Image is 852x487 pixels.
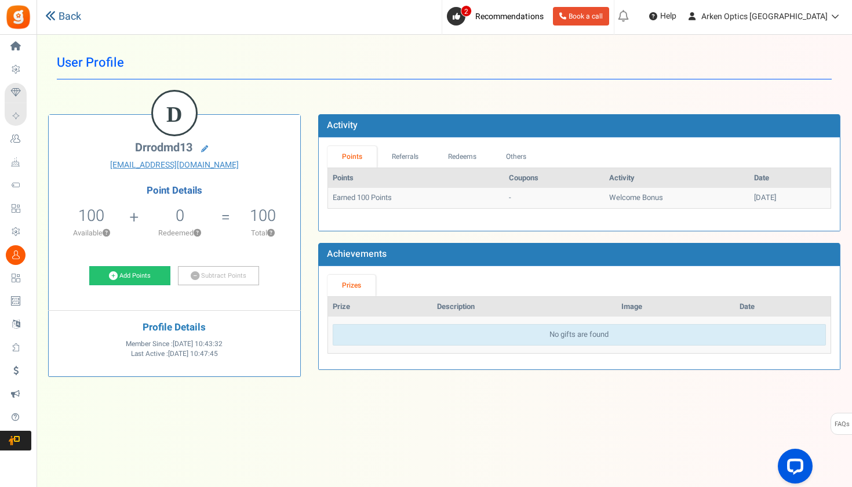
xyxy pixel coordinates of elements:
[333,324,826,346] div: No gifts are found
[178,266,259,286] a: Subtract Points
[54,228,129,238] p: Available
[328,297,433,317] th: Prize
[327,118,358,132] b: Activity
[749,168,831,188] th: Date
[5,4,31,30] img: Gratisfaction
[447,7,548,26] a: 2 Recommendations
[834,413,850,435] span: FAQs
[126,339,223,349] span: Member Since :
[194,230,201,237] button: ?
[328,168,505,188] th: Points
[617,297,735,317] th: Image
[135,139,192,156] span: drrodmd13
[605,188,749,208] td: Welcome Bonus
[176,207,184,224] h5: 0
[434,146,491,168] a: Redeems
[89,266,170,286] a: Add Points
[327,275,376,296] a: Prizes
[140,228,220,238] p: Redeemed
[250,207,276,224] h5: 100
[231,228,294,238] p: Total
[57,322,292,333] h4: Profile Details
[645,7,681,26] a: Help
[103,230,110,237] button: ?
[78,204,104,227] span: 100
[131,349,218,359] span: Last Active :
[461,5,472,17] span: 2
[504,188,605,208] td: -
[491,146,541,168] a: Others
[49,186,300,196] h4: Point Details
[754,192,826,203] div: [DATE]
[327,146,377,168] a: Points
[328,188,505,208] td: Earned 100 Points
[432,297,617,317] th: Description
[57,159,292,171] a: [EMAIL_ADDRESS][DOMAIN_NAME]
[168,349,218,359] span: [DATE] 10:47:45
[553,7,609,26] a: Book a call
[377,146,434,168] a: Referrals
[173,339,223,349] span: [DATE] 10:43:32
[327,247,387,261] b: Achievements
[605,168,749,188] th: Activity
[267,230,275,237] button: ?
[153,92,196,137] figcaption: D
[57,46,832,79] h1: User Profile
[735,297,831,317] th: Date
[701,10,828,23] span: Arken Optics [GEOGRAPHIC_DATA]
[504,168,605,188] th: Coupons
[475,10,544,23] span: Recommendations
[657,10,676,22] span: Help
